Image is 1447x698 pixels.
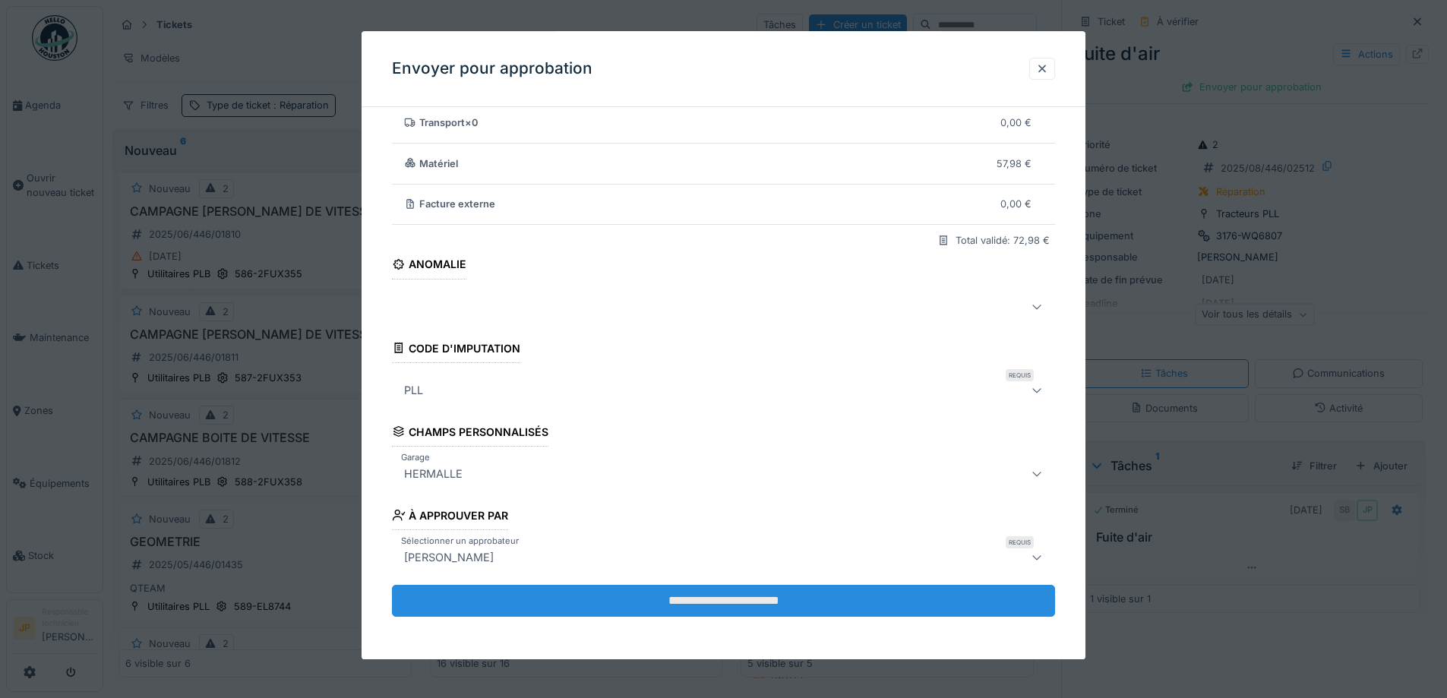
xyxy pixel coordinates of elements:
div: 57,98 € [997,156,1032,171]
div: PLL [398,381,429,400]
div: [PERSON_NAME] [398,548,500,567]
div: À approuver par [392,504,508,530]
div: HERMALLE [398,465,469,483]
label: Garage [398,451,433,464]
div: Anomalie [392,254,466,280]
summary: Facture externe0,00 € [398,191,1049,219]
div: Requis [1006,536,1034,548]
div: Requis [1006,369,1034,381]
div: Code d'imputation [392,337,520,363]
div: Matériel [404,156,985,171]
h3: Envoyer pour approbation [392,59,592,78]
div: 0,00 € [1000,115,1032,130]
summary: Matériel57,98 € [398,150,1049,178]
div: Facture externe [404,197,989,212]
div: Transport × 0 [404,115,989,130]
div: Total validé: 72,98 € [956,234,1050,248]
label: Sélectionner un approbateur [398,535,522,548]
div: Champs personnalisés [392,421,548,447]
summary: Transport×00,00 € [398,109,1049,137]
div: 0,00 € [1000,197,1032,212]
